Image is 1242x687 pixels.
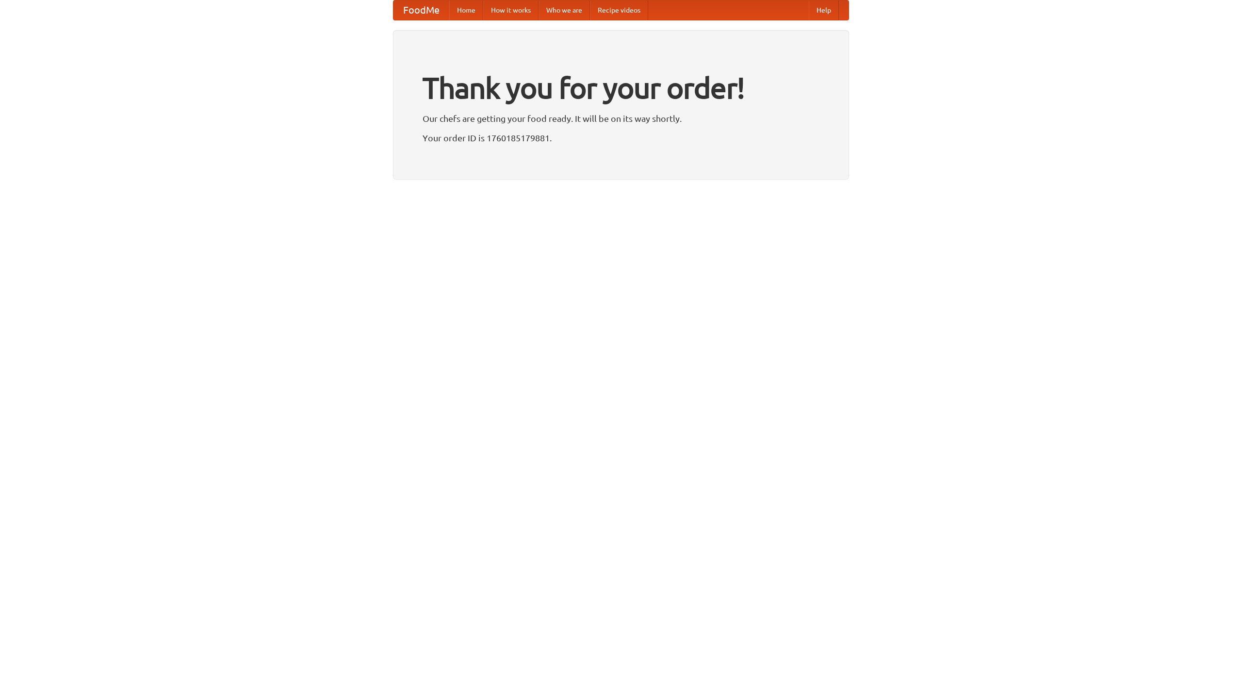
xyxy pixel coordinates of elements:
p: Our chefs are getting your food ready. It will be on its way shortly. [423,111,819,126]
a: FoodMe [393,0,449,20]
h1: Thank you for your order! [423,65,819,111]
p: Your order ID is 1760185179881. [423,131,819,145]
a: How it works [483,0,539,20]
a: Recipe videos [590,0,648,20]
a: Home [449,0,483,20]
a: Help [809,0,839,20]
a: Who we are [539,0,590,20]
